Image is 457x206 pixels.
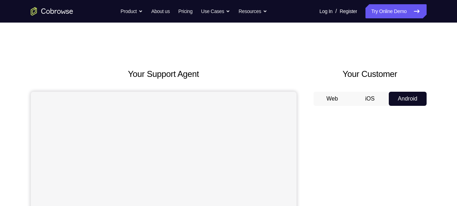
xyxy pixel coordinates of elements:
button: Use Cases [201,4,230,18]
a: Go to the home page [31,7,73,16]
button: Web [314,92,351,106]
span: / [335,7,337,16]
h2: Your Customer [314,68,427,80]
button: iOS [351,92,389,106]
a: About us [151,4,170,18]
h2: Your Support Agent [31,68,297,80]
button: Product [121,4,143,18]
a: Try Online Demo [365,4,426,18]
a: Register [340,4,357,18]
button: Android [389,92,427,106]
a: Log In [320,4,333,18]
button: Resources [239,4,267,18]
a: Pricing [178,4,192,18]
